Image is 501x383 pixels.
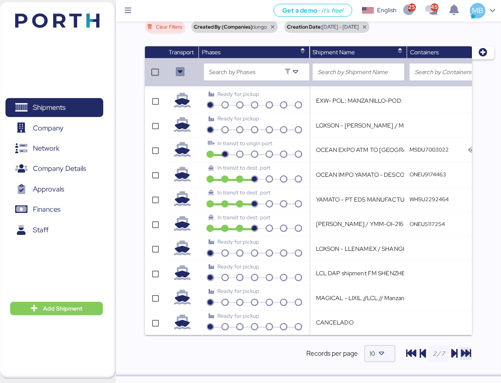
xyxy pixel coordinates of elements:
[415,67,480,77] input: Search by Containers
[217,90,259,98] span: Ready for pickup
[33,224,48,236] span: Staff
[5,159,103,178] a: Company Details
[5,180,103,199] a: Approvals
[33,203,60,215] span: Finances
[410,221,445,228] q-button: ONEU5117254
[217,189,271,196] span: In transit to dest. port
[33,183,64,195] span: Approvals
[202,48,220,56] span: Phases
[194,24,254,29] span: Created By (Companies):
[5,98,103,117] a: Shipments
[33,122,64,134] span: Company
[306,348,358,359] span: Records per page
[410,196,449,203] q-button: WHSU2292464
[217,140,272,147] span: In transit to origin port
[217,312,259,319] span: Ready for pickup
[322,24,359,29] span: [DATE] - [DATE]
[254,24,267,29] span: iungo
[5,221,103,240] a: Staff
[410,146,449,153] q-button: MSDU7003022
[33,162,86,175] span: Company Details
[410,48,439,56] span: Containers
[169,48,194,56] span: Transport
[217,214,271,221] span: In transit to dest. port
[287,24,322,29] span: Creation Date:
[472,5,483,16] span: MB
[43,303,83,314] span: Add Shipment
[121,4,135,18] button: Menu
[217,164,271,171] span: In transit to dest. port
[377,6,397,15] div: English
[318,67,399,77] input: Search by Shipment Name
[429,345,449,362] input: 2 / 7
[217,115,259,122] span: Ready for pickup
[33,142,59,154] span: Network
[217,238,259,245] span: Ready for pickup
[156,24,182,29] span: Clear Filters
[217,263,259,270] span: Ready for pickup
[313,48,355,56] span: Shipment Name
[5,118,103,138] a: Company
[410,171,446,178] q-button: ONEU9174463
[217,287,259,295] span: Ready for pickup
[10,302,103,315] button: Add Shipment
[33,101,65,114] span: Shipments
[370,350,375,357] span: 10
[5,200,103,219] a: Finances
[5,139,103,158] a: Network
